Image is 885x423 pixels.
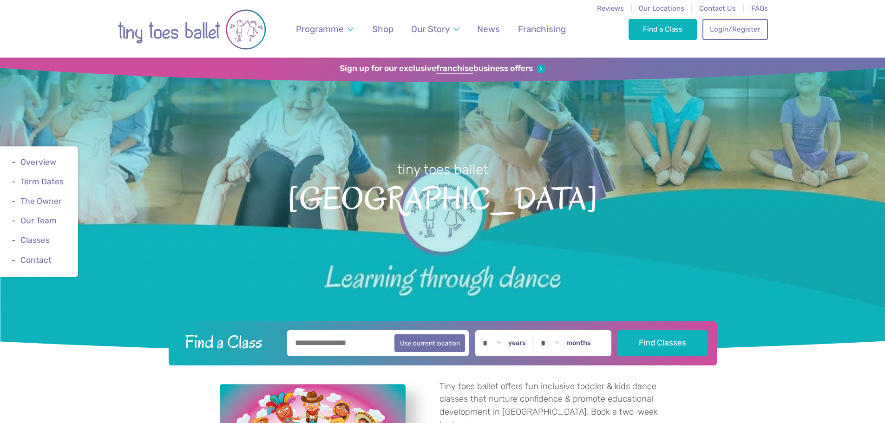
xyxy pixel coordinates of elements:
strong: franchise [436,64,473,74]
a: News [473,18,505,40]
span: Our Story [411,24,450,34]
img: tiny toes ballet [118,6,266,53]
a: Programme [291,18,358,40]
button: Find Classes [618,330,708,356]
a: The Owner [20,196,62,206]
a: Find a Class [629,19,697,39]
a: Reviews [597,4,624,13]
span: [GEOGRAPHIC_DATA] [16,179,869,216]
a: Login/Register [702,19,767,39]
small: tiny toes ballet [397,162,488,177]
a: FAQs [751,4,768,13]
span: Franchising [518,24,566,34]
a: Term Dates [20,177,64,186]
a: Contact Us [699,4,736,13]
span: News [477,24,500,34]
h2: Find a Class [177,330,281,353]
a: Franchising [513,18,570,40]
a: Our Story [406,18,464,40]
span: Programme [296,24,344,34]
a: Contact [20,255,52,265]
a: Our Locations [639,4,684,13]
a: Classes [20,236,50,245]
a: Sign up for our exclusivefranchisebusiness offers [340,64,545,74]
label: months [566,339,591,347]
a: Overview [20,157,56,167]
a: Our Team [20,216,57,225]
a: Shop [367,18,398,40]
button: Use current location [394,334,465,352]
label: years [508,339,526,347]
span: Shop [372,24,393,34]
